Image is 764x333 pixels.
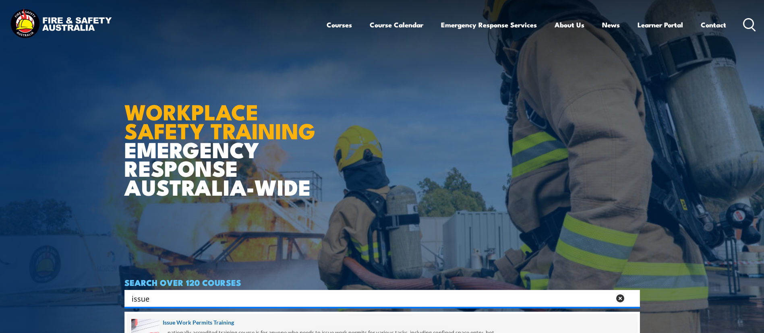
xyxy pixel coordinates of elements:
[638,14,683,35] a: Learner Portal
[441,14,537,35] a: Emergency Response Services
[555,14,584,35] a: About Us
[124,278,640,287] h4: SEARCH OVER 120 COURSES
[327,14,352,35] a: Courses
[701,14,726,35] a: Contact
[124,82,321,196] h1: EMERGENCY RESPONSE AUSTRALIA-WIDE
[133,293,613,304] form: Search form
[131,318,633,327] a: Issue Work Permits Training
[124,94,315,147] strong: WORKPLACE SAFETY TRAINING
[132,292,611,304] input: Search input
[370,14,423,35] a: Course Calendar
[626,293,637,304] button: Search magnifier button
[602,14,620,35] a: News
